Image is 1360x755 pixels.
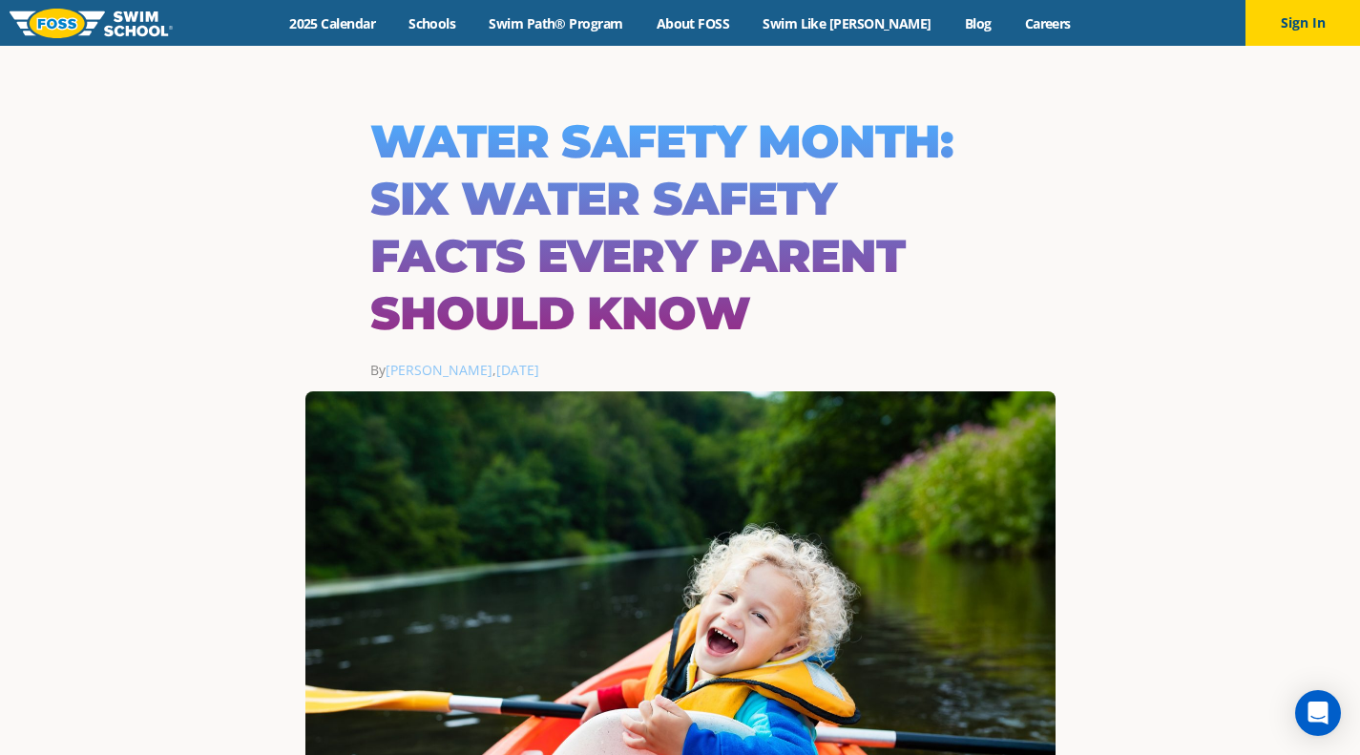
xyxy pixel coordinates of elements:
[496,361,539,379] a: [DATE]
[273,14,392,32] a: 2025 Calendar
[1295,690,1341,736] div: Open Intercom Messenger
[10,9,173,38] img: FOSS Swim School Logo
[472,14,639,32] a: Swim Path® Program
[746,14,949,32] a: Swim Like [PERSON_NAME]
[492,361,539,379] span: ,
[386,361,492,379] a: [PERSON_NAME]
[392,14,472,32] a: Schools
[948,14,1008,32] a: Blog
[370,361,492,379] span: By
[1008,14,1087,32] a: Careers
[639,14,746,32] a: About FOSS
[370,113,991,342] h1: Water Safety Month: Six Water Safety Facts Every Parent Should Know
